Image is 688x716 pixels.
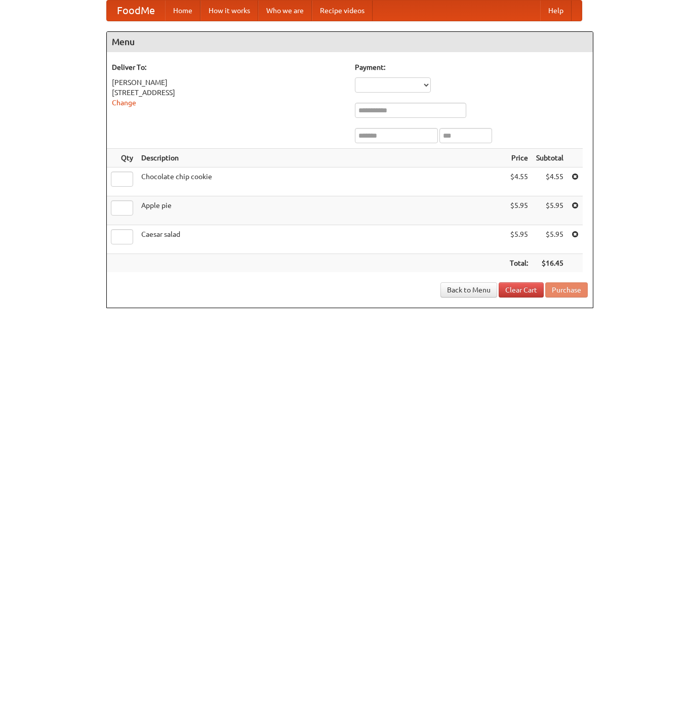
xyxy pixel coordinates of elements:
[506,149,532,167] th: Price
[107,1,165,21] a: FoodMe
[112,62,345,72] h5: Deliver To:
[506,225,532,254] td: $5.95
[506,254,532,273] th: Total:
[532,196,568,225] td: $5.95
[107,32,593,52] h4: Menu
[532,167,568,196] td: $4.55
[506,196,532,225] td: $5.95
[107,149,137,167] th: Qty
[137,167,506,196] td: Chocolate chip cookie
[112,99,136,107] a: Change
[112,88,345,98] div: [STREET_ADDRESS]
[312,1,373,21] a: Recipe videos
[165,1,200,21] a: Home
[532,225,568,254] td: $5.95
[355,62,588,72] h5: Payment:
[112,77,345,88] div: [PERSON_NAME]
[499,282,544,298] a: Clear Cart
[506,167,532,196] td: $4.55
[532,149,568,167] th: Subtotal
[137,225,506,254] td: Caesar salad
[540,1,572,21] a: Help
[545,282,588,298] button: Purchase
[137,196,506,225] td: Apple pie
[258,1,312,21] a: Who we are
[200,1,258,21] a: How it works
[137,149,506,167] th: Description
[440,282,497,298] a: Back to Menu
[532,254,568,273] th: $16.45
